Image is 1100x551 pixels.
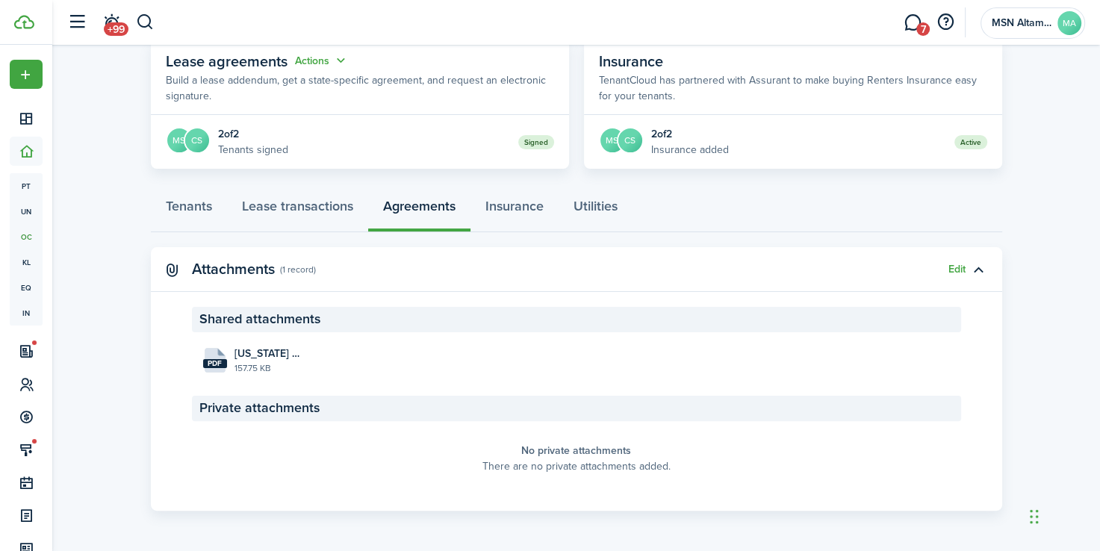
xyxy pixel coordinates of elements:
a: Utilities [559,187,633,232]
panel-main-body: Toggle accordion [151,307,1002,511]
status: Active [954,135,987,149]
div: 2 of 2 [218,126,288,142]
panel-main-subtitle: (1 record) [280,263,316,276]
avatar-text: MS [167,128,191,152]
file-extension: pdf [203,359,227,368]
a: kl [10,249,43,275]
a: oc [10,224,43,249]
a: MS [599,127,626,157]
avatar-text: CS [185,128,209,152]
span: Lease agreements [166,50,288,72]
p: Insurance added [651,142,729,158]
status: Signed [518,135,554,149]
span: MSN Altamesa LLC Series Series Guard Property Management [992,18,1051,28]
div: Drag [1030,494,1039,539]
p: Tenants signed [218,142,288,158]
span: 7 [916,22,930,36]
button: Search [136,10,155,35]
a: pt [10,173,43,199]
a: Tenants [151,187,227,232]
p: Build a lease addendum, get a state-specific agreement, and request an electronic signature. [166,72,554,104]
button: Open resource center [933,10,958,35]
p: TenantCloud has partnered with Assurant to make buying Renters Insurance easy for your tenants. [599,72,987,104]
button: Open menu [295,52,349,69]
a: Messaging [898,4,927,42]
iframe: Chat Widget [851,390,1100,551]
panel-main-section-header: Private attachments [192,396,961,421]
a: Notifications [97,4,125,42]
avatar-text: CS [618,128,642,152]
a: un [10,199,43,224]
avatar-text: MA [1057,11,1081,35]
img: TenantCloud [14,15,34,29]
span: +99 [104,22,128,36]
a: eq [10,275,43,300]
panel-main-section-header: Shared attachments [192,307,961,332]
a: MS [166,127,193,157]
panel-main-placeholder-title: No private attachments [521,443,631,458]
file-icon: File [203,348,227,373]
button: Edit [948,264,966,275]
file-size: 157.75 KB [234,361,304,375]
button: Toggle accordion [966,257,991,282]
button: Open menu [10,60,43,89]
button: Open sidebar [63,8,91,37]
span: Insurance [599,50,663,72]
panel-main-title: Attachments [192,261,275,278]
a: Lease transactions [227,187,368,232]
button: Actions [295,52,349,69]
panel-main-placeholder-description: There are no private attachments added. [482,458,671,474]
span: [US_STATE] Residential Lease Agreement_Schmitt_Schmitt_[DATE] 08:09:33.pdf [234,346,304,361]
a: CS [193,127,211,157]
a: Insurance [470,187,559,232]
avatar-text: MS [600,128,624,152]
div: 2 of 2 [651,126,729,142]
a: in [10,300,43,326]
a: CS [626,127,644,157]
